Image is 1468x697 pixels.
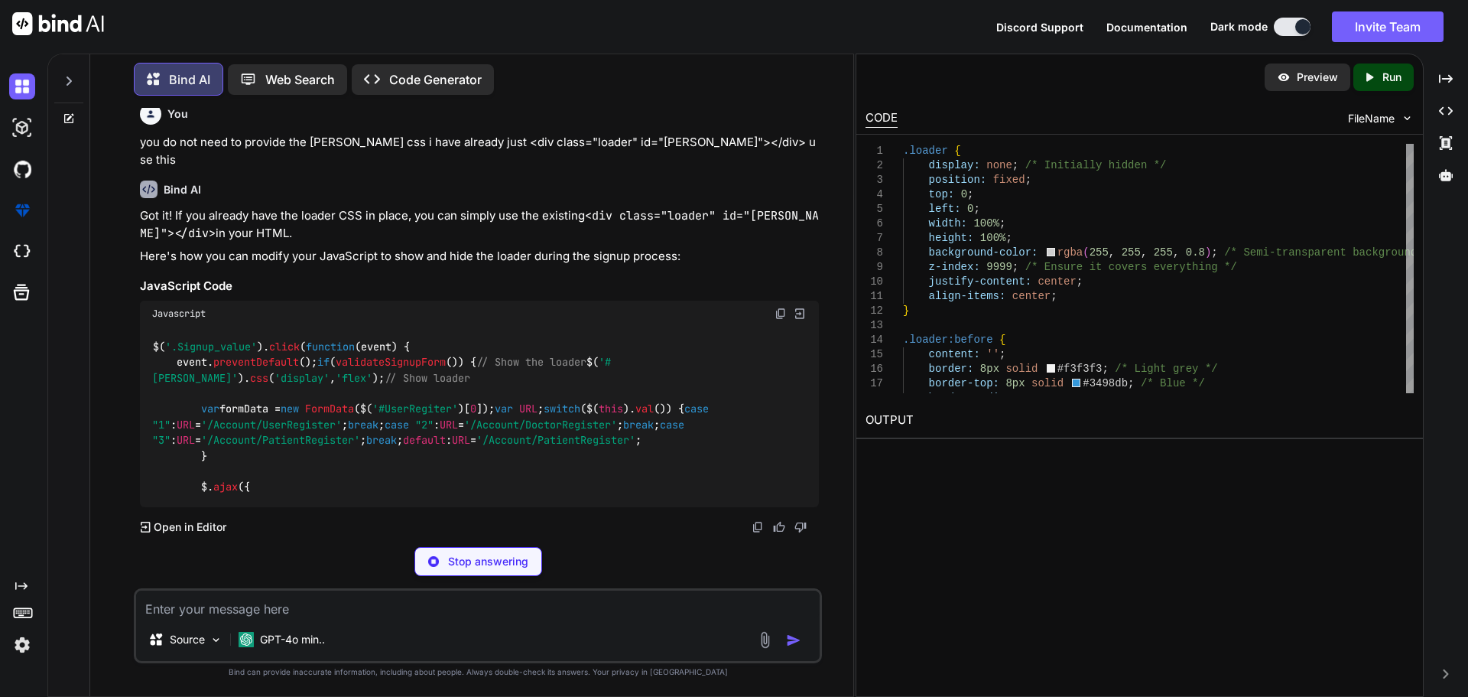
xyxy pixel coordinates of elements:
[385,418,409,432] span: case
[1115,363,1217,375] span: /* Light grey */
[281,402,299,416] span: new
[996,21,1083,34] span: Discord Support
[928,363,973,375] span: border:
[928,377,999,389] span: border-top:
[903,145,948,157] span: .loader
[866,289,883,304] div: 11
[1025,159,1166,171] span: /* Initially hidden */
[519,402,538,416] span: URL
[623,418,654,432] span: break
[152,339,715,495] code: $( ). ( ( ) { event. (); ( ()) { $( ). ( , ); formData = ($( )[ ]); ; ($( ). ()) { : = ; ; : = ; ...
[866,187,883,202] div: 4
[866,260,883,275] div: 9
[866,304,883,318] div: 12
[140,207,819,242] p: Got it! If you already have the loader CSS in place, you can simply use the existing in your HTML.
[1109,246,1115,259] span: ,
[403,434,446,448] span: default
[440,418,458,432] span: URL
[265,70,335,89] p: Web Search
[967,188,973,200] span: ;
[1211,246,1217,259] span: ;
[269,340,300,353] span: click
[786,633,801,648] img: icon
[866,202,883,217] div: 5
[134,666,822,678] p: Bind can provide inaccurate information, including about people. Always double-check its answers....
[1083,246,1089,259] span: (
[1205,246,1211,259] span: )
[928,232,973,244] span: height:
[260,632,325,647] p: GPT-4o min..
[415,418,434,432] span: "2"
[1025,261,1236,273] span: /* Ensure it covers everything */
[599,402,623,416] span: this
[775,308,787,320] img: copy
[9,239,35,265] img: cloudideIcon
[317,356,330,370] span: if
[866,318,883,333] div: 13
[986,159,1012,171] span: none
[1089,246,1108,259] span: 255
[903,334,993,346] span: .loader:before
[928,275,1031,288] span: justify-content:
[928,290,1005,302] span: align-items:
[1141,246,1147,259] span: ,
[1297,70,1338,85] p: Preview
[986,348,999,360] span: ''
[960,188,966,200] span: 0
[336,356,446,370] span: validateSignupForm
[866,144,883,158] div: 1
[1277,70,1291,84] img: preview
[793,307,807,321] img: Open in Browser
[9,197,35,223] img: premium
[476,434,635,448] span: '/Account/PatientRegister'
[1005,377,1025,389] span: 8px
[1102,363,1108,375] span: ;
[1031,377,1064,389] span: solid
[973,203,979,215] span: ;
[866,391,883,405] div: 18
[928,217,966,230] span: width:
[1051,290,1057,302] span: ;
[635,402,654,416] span: val
[1401,112,1414,125] img: chevron down
[170,632,205,647] p: Source
[476,356,586,370] span: // Show the loader
[866,246,883,260] div: 8
[773,521,785,533] img: like
[1153,246,1172,259] span: 255
[1173,246,1179,259] span: ,
[1038,275,1076,288] span: center
[239,632,254,647] img: GPT-4o mini
[954,145,960,157] span: {
[866,109,898,128] div: CODE
[1012,290,1050,302] span: center
[165,340,257,353] span: '.Signup_value'
[928,159,979,171] span: display:
[992,174,1025,186] span: fixed
[973,217,999,230] span: 100%
[448,554,528,569] p: Stop answering
[140,248,819,265] p: Here's how you can modify your JavaScript to show and hide the loader during the signup process:
[996,19,1083,35] button: Discord Support
[164,182,201,197] h6: Bind AI
[1382,70,1401,85] p: Run
[928,261,979,273] span: z-index:
[967,203,973,215] span: 0
[928,203,960,215] span: left:
[213,356,299,370] span: preventDefault
[385,371,470,385] span: // Show loader
[9,115,35,141] img: darkAi-studio
[152,434,171,448] span: "3"
[928,392,1018,404] span: border-radius:
[794,521,807,533] img: dislike
[999,217,1005,230] span: ;
[213,480,238,494] span: ajax
[866,231,883,246] div: 7
[866,173,883,187] div: 3
[866,333,883,347] div: 14
[1025,174,1031,186] span: ;
[544,402,580,416] span: switch
[209,633,222,647] img: Pick Models
[1005,363,1038,375] span: solid
[169,70,210,89] p: Bind AI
